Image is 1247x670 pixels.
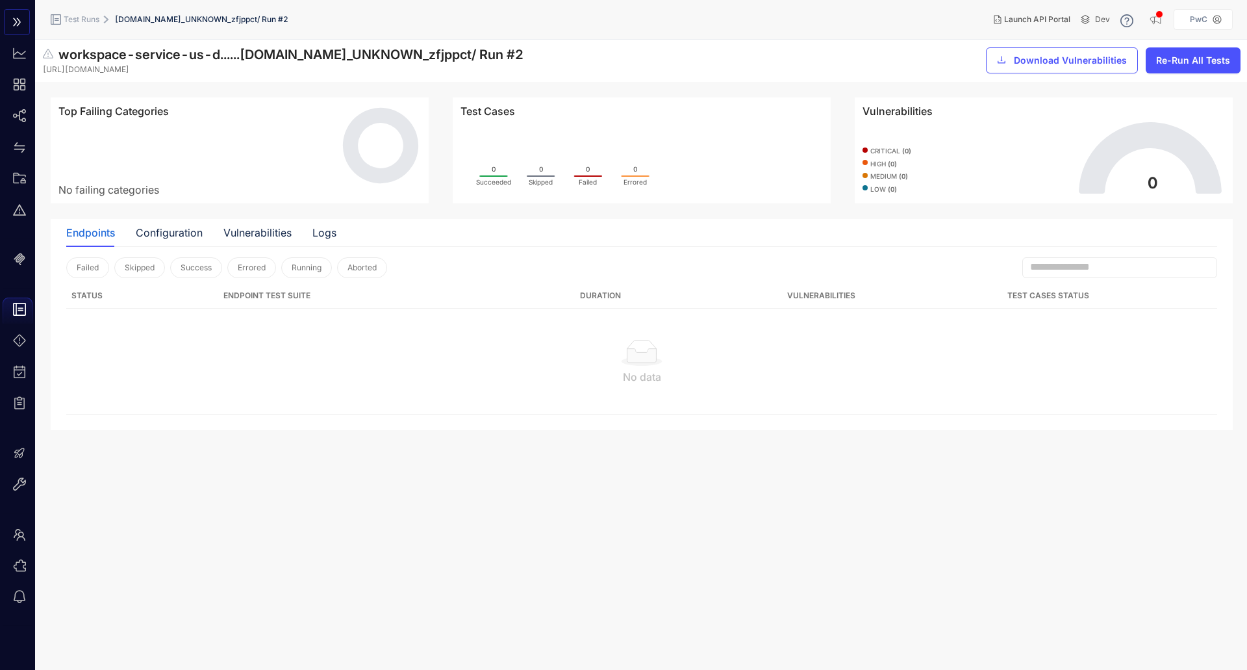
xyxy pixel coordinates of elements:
div: No data [77,371,1207,383]
b: ( 0 ) [888,160,897,168]
span: low [870,186,897,194]
div: Configuration [136,227,203,238]
span: [URL][DOMAIN_NAME] [43,65,129,74]
b: ( 0 ) [899,172,908,180]
th: Test Cases Status [879,283,1217,309]
span: Skipped [125,263,155,272]
b: ( 0 ) [888,185,897,193]
button: Launch API Portal [983,9,1081,30]
span: No failing categories [58,183,159,196]
button: downloadDownload Vulnerabilities [986,47,1138,73]
div: Test Cases [460,105,823,117]
tspan: 0 [538,165,542,173]
text: 0 [1148,174,1158,192]
tspan: 0 [633,165,637,173]
tspan: 0 [492,165,496,173]
button: Aborted [337,257,387,278]
button: double-right [4,9,30,35]
th: Vulnerabilities [762,283,879,309]
span: Vulnerabilities [863,105,933,117]
button: Re-Run All Tests [1146,47,1241,73]
div: Vulnerabilities [223,227,292,238]
span: Aborted [347,263,377,272]
span: Test Runs [64,15,99,24]
span: Launch API Portal [1004,15,1070,24]
th: Duration [575,283,762,309]
tspan: 0 [586,165,590,173]
span: Failed [77,263,99,272]
span: Top Failing Categories [58,105,169,117]
tspan: Failed [579,178,597,186]
tspan: Errored [623,178,647,186]
button: Running [281,257,332,278]
span: team [13,528,26,541]
span: workspace-service-us-d......[DOMAIN_NAME]_UNKNOWN_zfjppct / Run # 2 [58,47,523,62]
span: swap [13,141,26,154]
div: Logs [312,227,336,238]
span: medium [870,173,908,181]
span: high [870,161,897,168]
span: [DOMAIN_NAME]_UNKNOWN_zfjppct / Run # 2 [115,15,288,24]
span: download [997,55,1006,66]
button: Failed [66,257,109,278]
span: warning [13,203,26,216]
tspan: Skipped [529,178,553,187]
button: Success [170,257,222,278]
span: double-right [12,17,22,29]
th: Endpoint Test Suite [218,283,575,309]
b: ( 0 ) [902,147,911,155]
span: Dev [1095,15,1110,24]
span: Re-Run All Tests [1156,55,1230,66]
th: Status [66,283,218,309]
span: Download Vulnerabilities [1014,55,1127,66]
span: Success [181,263,212,272]
tspan: Succeeded [476,178,511,186]
span: Running [292,263,321,272]
button: Skipped [114,257,165,278]
button: Errored [227,257,276,278]
span: Errored [238,263,266,272]
div: Endpoints [66,227,115,238]
span: critical [870,148,911,155]
p: PwC [1190,15,1207,24]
